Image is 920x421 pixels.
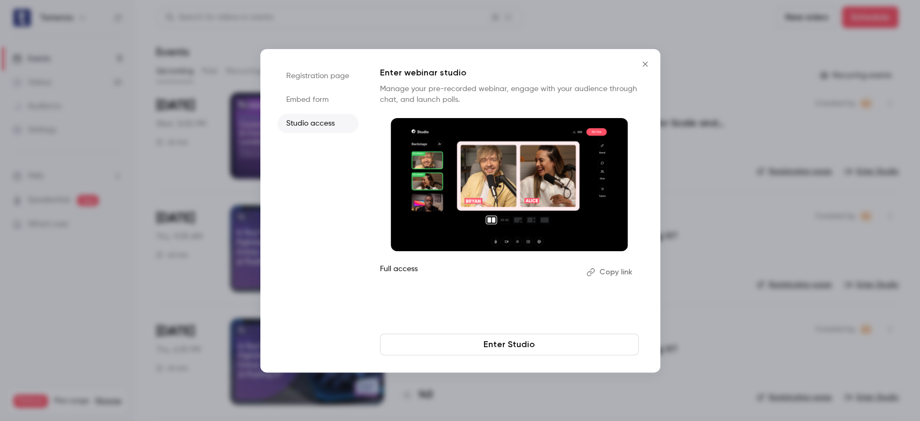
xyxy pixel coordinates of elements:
li: Embed form [278,90,358,109]
p: Manage your pre-recorded webinar, engage with your audience through chat, and launch polls. [380,84,639,105]
li: Registration page [278,66,358,86]
img: Invite speakers to webinar [391,118,628,252]
li: Studio access [278,114,358,133]
button: Close [634,53,656,75]
p: Enter webinar studio [380,66,639,79]
p: Full access [380,264,578,281]
a: Enter Studio [380,334,639,355]
button: Copy link [582,264,639,281]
